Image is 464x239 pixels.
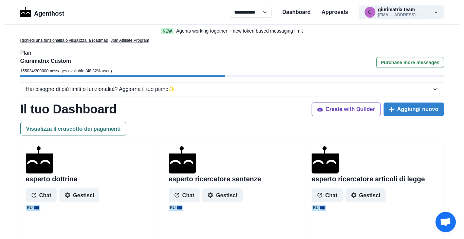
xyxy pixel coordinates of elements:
[20,49,444,57] p: Plan
[376,57,444,75] a: Purchase more messages
[312,188,343,202] button: Chat
[34,6,64,18] p: Agenthost
[20,102,117,116] h1: Il tuo Dashboard
[20,122,127,135] button: Visualizza il cruscotto dei pagamenti
[312,175,425,183] h2: esperto ricercatore articoli di legge
[26,205,40,211] span: EU 🇪🇺
[161,28,173,34] span: New
[384,103,444,116] button: Aggiungi nuovo
[20,7,32,17] img: Logo
[20,37,108,43] a: Richiedi una funzionalità o visualizza la roadmap
[312,205,326,211] span: EU 🇪🇺
[26,85,432,93] div: Hai bisogno di più limiti o funzionalità? Aggiorna il tuo piano ✨
[26,146,53,173] img: agenthostmascotdark.ico
[20,6,64,18] a: LogoAgenthost
[312,146,339,173] img: agenthostmascotdark.ico
[26,175,77,183] h2: esperto dottrina
[312,103,381,116] button: Create with Builder
[169,146,196,173] img: agenthostmascotdark.ico
[282,8,311,16] a: Dashboard
[435,212,456,232] a: Aprire la chat
[202,188,242,202] button: Gestisci
[26,188,57,202] button: Chat
[147,27,317,35] a: NewAgents working together + new token based messaging limit
[20,82,444,96] button: Hai bisogno di più limiti o funzionalità? Aggiorna il tuo piano✨
[176,27,303,35] p: Agents working together + new token based messaging limit
[59,188,99,202] button: Gestisci
[359,5,444,19] button: giurimatrix@gmail.comgiurimatrix team[EMAIL_ADDRESS]....
[169,188,200,202] button: Chat
[20,68,112,74] p: 155034 / 300000 messages available ( 48.32 % used)
[111,37,149,43] a: Join Affiliate Program
[20,57,112,65] p: Giurimatrix Custom
[169,175,261,183] h2: esperto ricercatore sentenze
[346,188,386,202] button: Gestisci
[169,205,183,211] span: EU 🇪🇺
[376,57,444,68] button: Purchase more messages
[321,8,348,16] a: Approvals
